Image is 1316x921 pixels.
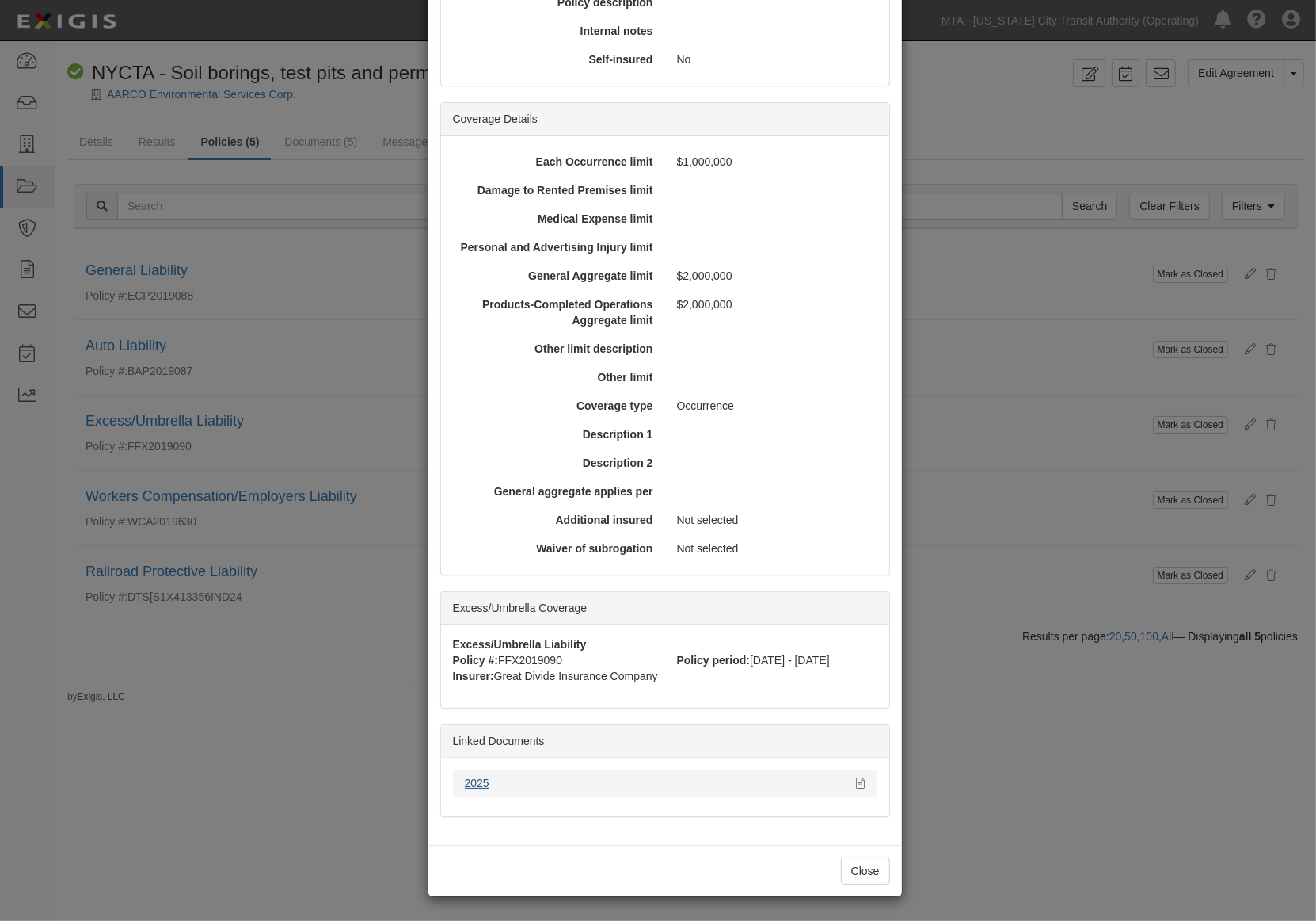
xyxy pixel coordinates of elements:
div: Great Divide Insurance Company [441,668,889,684]
div: Other limit description [447,341,665,357]
div: $2,000,000 [665,296,883,312]
div: Additional insured [447,512,665,528]
div: Personal and Advertising Injury limit [447,239,665,255]
div: General aggregate applies per [447,483,665,499]
a: 2025 [465,777,489,789]
div: FFX2019090 [441,652,665,668]
div: Damage to Rented Premises limit [447,182,665,198]
strong: Insurer: [453,670,494,682]
div: Not selected [665,541,883,556]
div: [DATE] - [DATE] [665,652,889,668]
div: Excess/Umbrella Coverage [441,592,889,625]
strong: Policy period: [677,654,751,667]
div: Coverage type [447,398,665,414]
div: Products-Completed Operations Aggregate limit [447,296,665,328]
div: Self-insured [447,52,665,67]
div: General Aggregate limit [447,268,665,284]
div: Linked Documents [441,725,889,758]
div: Each Occurrence limit [447,154,665,170]
div: Medical Expense limit [447,211,665,227]
div: Description 1 [447,426,665,442]
div: Description 2 [447,455,665,471]
div: No [665,52,883,67]
div: Coverage Details [441,103,889,136]
strong: Policy #: [453,654,499,667]
div: Other limit [447,369,665,385]
div: Not selected [665,512,883,528]
div: Occurrence [665,398,883,414]
div: $2,000,000 [665,268,883,284]
div: $1,000,000 [665,154,883,170]
button: Close [841,858,890,885]
div: 2025 [465,775,845,791]
strong: Excess/Umbrella Liability [453,638,587,651]
div: Waiver of subrogation [447,541,665,556]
